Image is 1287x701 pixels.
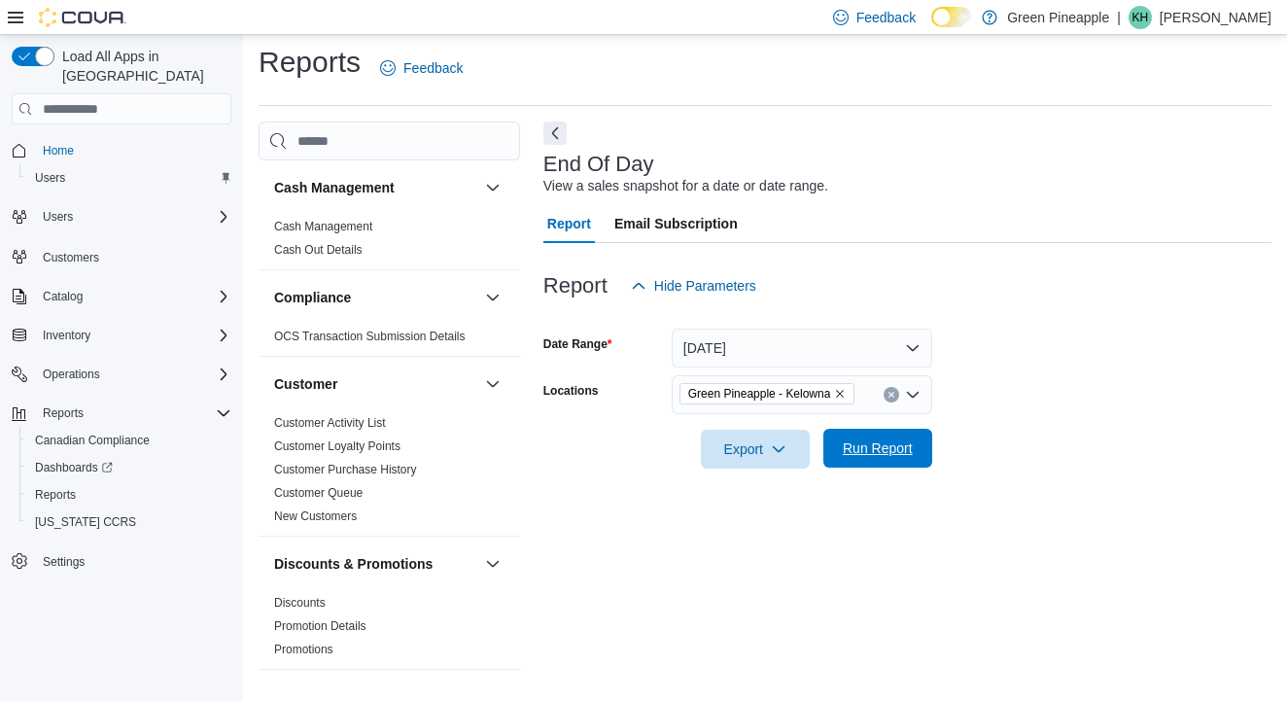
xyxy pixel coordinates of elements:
[27,483,84,507] a: Reports
[274,243,363,257] a: Cash Out Details
[54,47,231,86] span: Load All Apps in [GEOGRAPHIC_DATA]
[884,387,899,403] button: Clear input
[35,402,231,425] span: Reports
[35,514,136,530] span: [US_STATE] CCRS
[43,250,99,265] span: Customers
[274,486,363,500] a: Customer Queue
[35,402,91,425] button: Reports
[274,509,357,523] a: New Customers
[35,460,113,475] span: Dashboards
[4,361,239,388] button: Operations
[27,166,73,190] a: Users
[4,136,239,164] button: Home
[35,550,92,574] a: Settings
[274,288,477,307] button: Compliance
[35,363,108,386] button: Operations
[823,429,932,468] button: Run Report
[43,328,90,343] span: Inventory
[543,336,612,352] label: Date Range
[19,454,239,481] a: Dashboards
[27,456,231,479] span: Dashboards
[274,463,417,476] a: Customer Purchase History
[35,139,82,162] a: Home
[35,433,150,448] span: Canadian Compliance
[259,411,520,536] div: Customer
[4,400,239,427] button: Reports
[274,330,466,343] a: OCS Transaction Submission Details
[4,242,239,270] button: Customers
[274,374,477,394] button: Customer
[372,49,470,88] a: Feedback
[672,329,932,368] button: [DATE]
[35,170,65,186] span: Users
[274,643,333,656] a: Promotions
[481,372,504,396] button: Customer
[35,285,231,308] span: Catalog
[19,164,239,192] button: Users
[4,283,239,310] button: Catalog
[543,383,599,399] label: Locations
[4,547,239,576] button: Settings
[1129,6,1152,29] div: Karin Hamm
[43,209,73,225] span: Users
[27,166,231,190] span: Users
[713,430,798,469] span: Export
[35,324,231,347] span: Inventory
[27,510,144,534] a: [US_STATE] CCRS
[701,430,810,469] button: Export
[27,456,121,479] a: Dashboards
[259,43,361,82] h1: Reports
[274,374,337,394] h3: Customer
[43,289,83,304] span: Catalog
[27,429,157,452] a: Canadian Compliance
[39,8,126,27] img: Cova
[35,205,81,228] button: Users
[259,215,520,269] div: Cash Management
[274,619,366,633] a: Promotion Details
[274,554,477,574] button: Discounts & Promotions
[19,508,239,536] button: [US_STATE] CCRS
[35,138,231,162] span: Home
[843,438,913,458] span: Run Report
[259,325,520,356] div: Compliance
[27,483,231,507] span: Reports
[931,27,932,28] span: Dark Mode
[43,405,84,421] span: Reports
[1117,6,1121,29] p: |
[35,244,231,268] span: Customers
[543,176,828,196] div: View a sales snapshot for a date or date range.
[19,481,239,508] button: Reports
[35,324,98,347] button: Inventory
[679,383,855,404] span: Green Pineapple - Kelowna
[259,591,520,669] div: Discounts & Promotions
[614,204,738,243] span: Email Subscription
[27,510,231,534] span: Washington CCRS
[905,387,921,403] button: Open list of options
[274,439,400,453] a: Customer Loyalty Points
[543,274,608,298] h3: Report
[274,288,351,307] h3: Compliance
[35,246,107,269] a: Customers
[481,552,504,576] button: Discounts & Promotions
[623,266,764,305] button: Hide Parameters
[856,8,916,27] span: Feedback
[274,596,326,610] a: Discounts
[43,367,100,382] span: Operations
[12,128,231,626] nav: Complex example
[931,7,972,27] input: Dark Mode
[481,176,504,199] button: Cash Management
[1132,6,1149,29] span: KH
[35,487,76,503] span: Reports
[1007,6,1109,29] p: Green Pineapple
[35,549,231,574] span: Settings
[543,122,567,145] button: Next
[1160,6,1271,29] p: [PERSON_NAME]
[274,416,386,430] a: Customer Activity List
[547,204,591,243] span: Report
[274,178,477,197] button: Cash Management
[274,178,395,197] h3: Cash Management
[654,276,756,296] span: Hide Parameters
[274,220,372,233] a: Cash Management
[834,388,846,400] button: Remove Green Pineapple - Kelowna from selection in this group
[4,203,239,230] button: Users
